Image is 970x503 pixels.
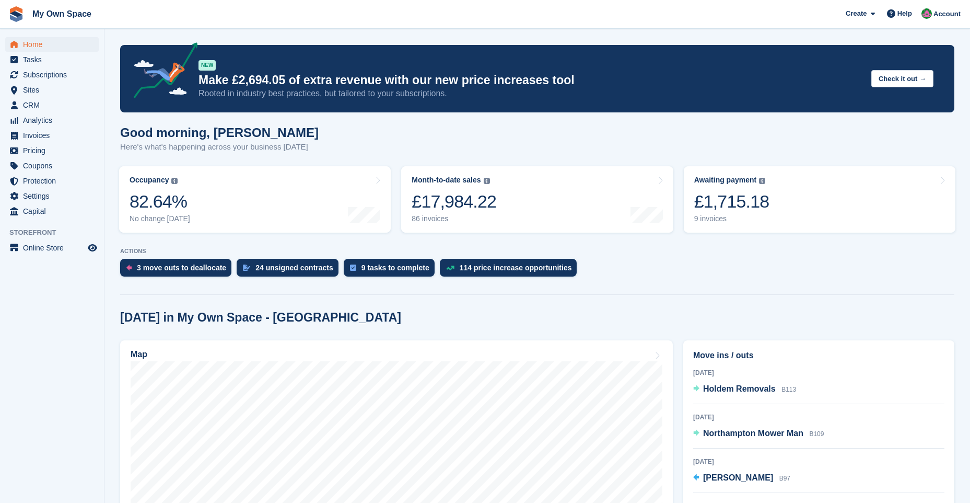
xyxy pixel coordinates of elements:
[5,52,99,67] a: menu
[703,473,773,482] span: [PERSON_NAME]
[412,191,496,212] div: £17,984.22
[237,259,344,282] a: 24 unsigned contracts
[120,311,401,325] h2: [DATE] in My Own Space - [GEOGRAPHIC_DATA]
[759,178,765,184] img: icon-info-grey-7440780725fd019a000dd9b08b2336e03edf1995a4989e88bcd33f0948082b44.svg
[703,429,803,438] span: Northampton Mower Man
[921,8,932,19] img: Lucy Parry
[198,73,863,88] p: Make £2,694.05 of extra revenue with our new price increases tool
[5,204,99,219] a: menu
[693,413,944,422] div: [DATE]
[5,37,99,52] a: menu
[23,52,86,67] span: Tasks
[243,265,250,271] img: contract_signature_icon-13c848040528278c33f63329250d36e43548de30e8caae1d1a13099fd9432cc5.svg
[781,386,796,393] span: B113
[446,266,454,270] img: price_increase_opportunities-93ffe204e8149a01c8c9dc8f82e8f89637d9d84a8eef4429ea346261dce0b2c0.svg
[350,265,356,271] img: task-75834270c22a3079a89374b754ae025e5fb1db73e45f91037f5363f120a921f8.svg
[130,176,169,185] div: Occupancy
[809,430,824,438] span: B109
[5,98,99,112] a: menu
[23,83,86,97] span: Sites
[5,174,99,188] a: menu
[119,166,391,233] a: Occupancy 82.64% No change [DATE]
[5,83,99,97] a: menu
[694,191,769,212] div: £1,715.18
[255,264,333,272] div: 24 unsigned contracts
[694,176,757,185] div: Awaiting payment
[171,178,178,184] img: icon-info-grey-7440780725fd019a000dd9b08b2336e03edf1995a4989e88bcd33f0948082b44.svg
[5,128,99,143] a: menu
[5,143,99,158] a: menu
[130,191,190,212] div: 82.64%
[871,70,933,87] button: Check it out →
[28,5,96,22] a: My Own Space
[9,227,104,238] span: Storefront
[86,242,99,254] a: Preview store
[130,214,190,223] div: No change [DATE]
[412,214,496,223] div: 86 invoices
[198,60,216,71] div: NEW
[120,125,319,140] h1: Good morning, [PERSON_NAME]
[23,113,86,128] span: Analytics
[484,178,490,184] img: icon-info-grey-7440780725fd019a000dd9b08b2336e03edf1995a4989e88bcd33f0948082b44.svg
[23,143,86,158] span: Pricing
[120,248,954,255] p: ACTIONS
[694,214,769,223] div: 9 invoices
[693,368,944,378] div: [DATE]
[897,8,912,19] span: Help
[693,383,796,396] a: Holdem Removals B113
[5,67,99,82] a: menu
[120,259,237,282] a: 3 move outs to deallocate
[703,384,776,393] span: Holdem Removals
[779,475,790,482] span: B97
[693,472,790,485] a: [PERSON_NAME] B97
[5,241,99,255] a: menu
[23,98,86,112] span: CRM
[933,9,961,19] span: Account
[344,259,440,282] a: 9 tasks to complete
[126,265,132,271] img: move_outs_to_deallocate_icon-f764333ba52eb49d3ac5e1228854f67142a1ed5810a6f6cc68b1a99e826820c5.svg
[440,259,582,282] a: 114 price increase opportunities
[23,128,86,143] span: Invoices
[23,204,86,219] span: Capital
[23,189,86,203] span: Settings
[693,349,944,362] h2: Move ins / outs
[361,264,429,272] div: 9 tasks to complete
[23,67,86,82] span: Subscriptions
[846,8,867,19] span: Create
[5,189,99,203] a: menu
[693,427,824,441] a: Northampton Mower Man B109
[23,174,86,188] span: Protection
[125,42,198,102] img: price-adjustments-announcement-icon-8257ccfd72463d97f412b2fc003d46551f7dbcb40ab6d574587a9cd5c0d94...
[23,37,86,52] span: Home
[23,158,86,173] span: Coupons
[684,166,955,233] a: Awaiting payment £1,715.18 9 invoices
[5,113,99,128] a: menu
[460,264,572,272] div: 114 price increase opportunities
[120,141,319,153] p: Here's what's happening across your business [DATE]
[693,457,944,466] div: [DATE]
[8,6,24,22] img: stora-icon-8386f47178a22dfd0bd8f6a31ec36ba5ce8667c1dd55bd0f319d3a0aa187defe.svg
[198,88,863,99] p: Rooted in industry best practices, but tailored to your subscriptions.
[137,264,226,272] div: 3 move outs to deallocate
[412,176,481,185] div: Month-to-date sales
[5,158,99,173] a: menu
[23,241,86,255] span: Online Store
[401,166,673,233] a: Month-to-date sales £17,984.22 86 invoices
[131,350,147,359] h2: Map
